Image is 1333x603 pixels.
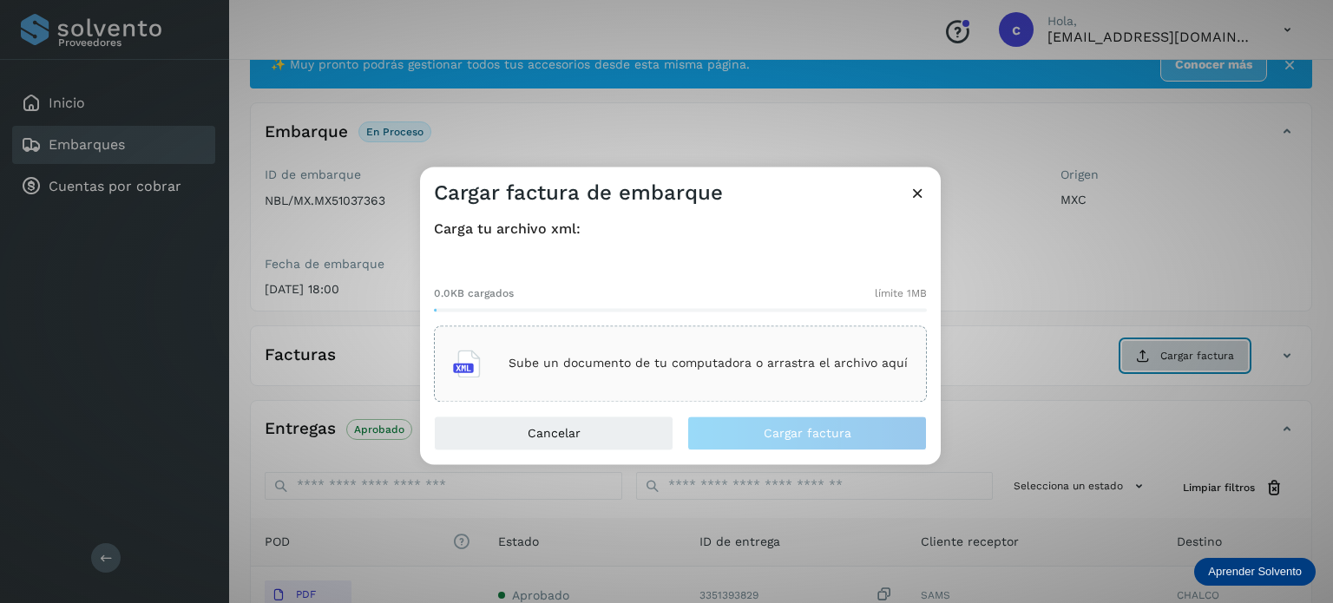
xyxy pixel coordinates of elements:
[434,220,927,237] h4: Carga tu archivo xml:
[875,285,927,301] span: límite 1MB
[434,180,723,206] h3: Cargar factura de embarque
[1194,558,1316,586] div: Aprender Solvento
[764,427,851,439] span: Cargar factura
[687,416,927,450] button: Cargar factura
[434,285,514,301] span: 0.0KB cargados
[509,357,908,371] p: Sube un documento de tu computadora o arrastra el archivo aquí
[434,416,673,450] button: Cancelar
[528,427,581,439] span: Cancelar
[1208,565,1302,579] p: Aprender Solvento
